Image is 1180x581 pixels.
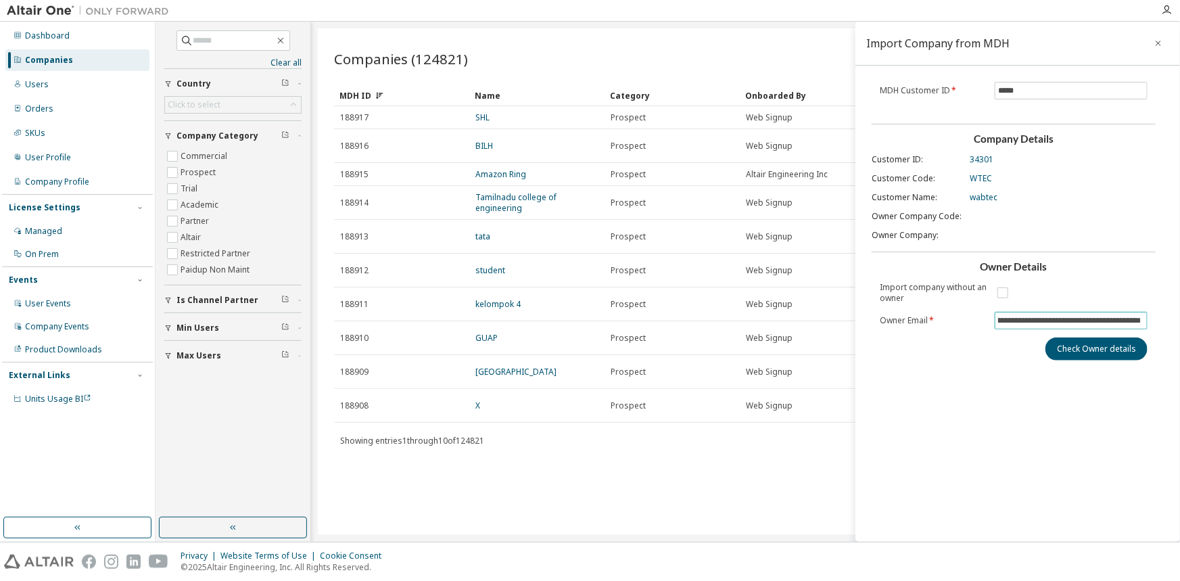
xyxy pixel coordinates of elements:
span: Web Signup [746,299,793,310]
span: Customer Code : [872,173,935,184]
span: 188915 [340,169,369,180]
a: Tamilnadu college of engineering [475,191,557,214]
a: student [475,264,505,276]
span: Clear filter [281,131,289,141]
span: Web Signup [746,197,793,208]
a: Amazon Ring [475,168,526,180]
label: Trial [181,181,200,197]
div: Click to select [168,99,220,110]
div: Company Profile [25,177,89,187]
span: Prospect [611,112,646,123]
span: 188909 [340,367,369,377]
span: Showing entries 1 through 10 of 124821 [340,435,484,446]
span: Is Channel Partner [176,295,258,306]
div: Orders [25,103,53,114]
span: Prospect [611,141,646,152]
div: User Profile [25,152,71,163]
div: Dashboard [25,30,70,41]
span: Clear filter [281,78,289,89]
span: 188910 [340,333,369,344]
a: Clear all [164,57,302,68]
span: Web Signup [746,367,793,377]
img: Altair One [7,4,176,18]
span: Prospect [611,299,646,310]
div: MDH ID [339,85,464,106]
span: Companies (124821) [334,49,468,68]
span: Prospect [611,197,646,208]
label: Altair [181,229,204,246]
span: 188911 [340,299,369,310]
label: Restricted Partner [181,246,253,262]
label: MDH Customer ID [880,85,987,96]
div: Click to select [165,97,301,113]
img: instagram.svg [104,555,118,569]
img: linkedin.svg [126,555,141,569]
span: Web Signup [746,231,793,242]
span: Customer ID : [872,154,923,165]
img: altair_logo.svg [4,555,74,569]
label: Commercial [181,148,230,164]
span: Prospect [611,265,646,276]
span: 188908 [340,400,369,411]
div: Events [9,275,38,285]
span: Company Category [176,131,258,141]
span: 188914 [340,197,369,208]
span: Web Signup [746,141,793,152]
div: Product Downloads [25,344,102,355]
div: On Prem [25,249,59,260]
div: Cookie Consent [320,551,390,561]
span: Country [176,78,211,89]
span: Units Usage BI [25,393,91,404]
span: Max Users [176,350,221,361]
span: Clear filter [281,295,289,306]
img: facebook.svg [82,555,96,569]
div: Privacy [181,551,220,561]
span: 188917 [340,112,369,123]
span: Web Signup [746,333,793,344]
span: Prospect [611,169,646,180]
label: Academic [181,197,221,213]
button: Min Users [164,313,302,343]
label: Paidup Non Maint [181,262,252,278]
span: 34301 [970,154,993,165]
div: Company Events [25,321,89,332]
div: License Settings [9,202,80,213]
span: Owner Company Code : [872,211,962,222]
span: Web Signup [746,400,793,411]
div: Managed [25,226,62,237]
span: Clear filter [281,323,289,333]
label: Partner [181,213,212,229]
p: © 2025 Altair Engineering, Inc. All Rights Reserved. [181,561,390,573]
span: Prospect [611,400,646,411]
span: Altair Engineering Inc [746,169,828,180]
div: Companies [25,55,73,66]
a: SHL [475,112,490,123]
button: Check Owner details [1045,338,1148,361]
h3: Owner Details [872,260,1156,274]
label: Prospect [181,164,218,181]
div: SKUs [25,128,45,139]
button: Max Users [164,341,302,371]
button: Is Channel Partner [164,285,302,315]
a: GUAP [475,332,498,344]
div: Onboarded By [745,85,870,106]
span: wabtec [970,192,997,203]
span: Web Signup [746,265,793,276]
div: Import Company from MDH [866,38,1010,49]
div: Users [25,79,49,90]
div: External Links [9,370,70,381]
div: User Events [25,298,71,309]
button: Country [164,69,302,99]
span: Clear filter [281,350,289,361]
img: youtube.svg [149,555,168,569]
div: Name [475,85,599,106]
span: Prospect [611,333,646,344]
a: BILH [475,140,493,152]
span: 188913 [340,231,369,242]
a: kelompok 4 [475,298,521,310]
a: [GEOGRAPHIC_DATA] [475,366,557,377]
span: 188916 [340,141,369,152]
div: Website Terms of Use [220,551,320,561]
span: Min Users [176,323,219,333]
span: Web Signup [746,112,793,123]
